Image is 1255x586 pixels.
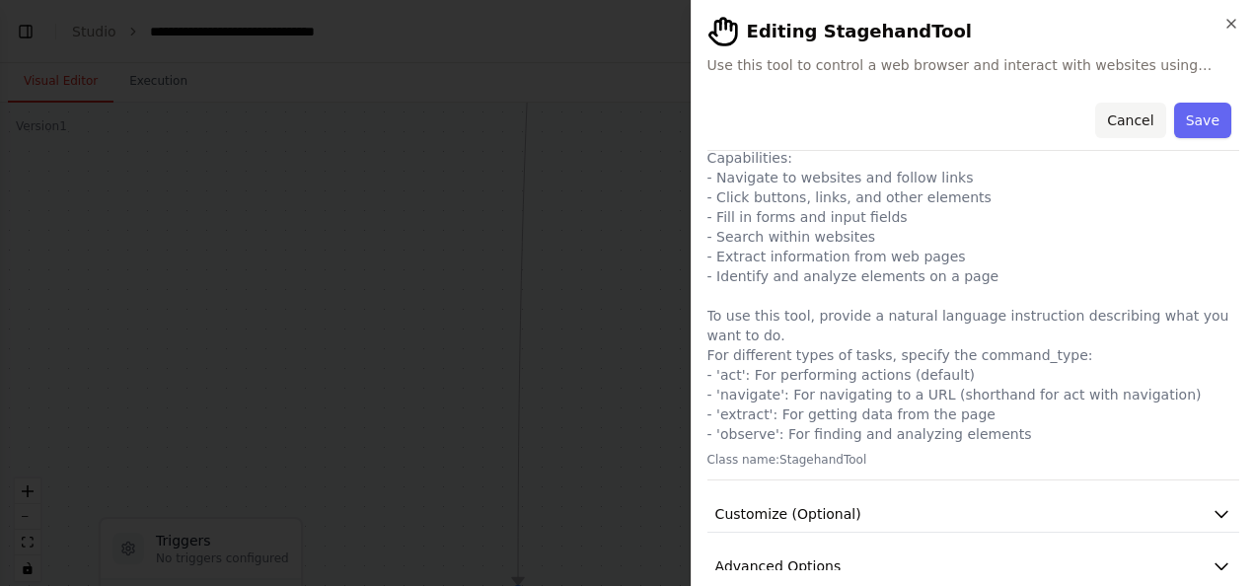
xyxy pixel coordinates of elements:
p: Use this tool to control a web browser and interact with websites using natural language. Capabil... [707,89,1239,444]
h2: Editing StagehandTool [707,16,1239,47]
span: Customize (Optional) [715,504,861,524]
button: Advanced Options [707,549,1239,585]
p: Class name: StagehandTool [707,452,1239,468]
button: Customize (Optional) [707,496,1239,533]
span: Use this tool to control a web browser and interact with websites using natural language. Capabil... [707,55,1239,75]
button: Cancel [1095,103,1165,138]
span: Advanced Options [715,556,842,576]
img: StagehandTool [707,16,739,47]
button: Save [1174,103,1231,138]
